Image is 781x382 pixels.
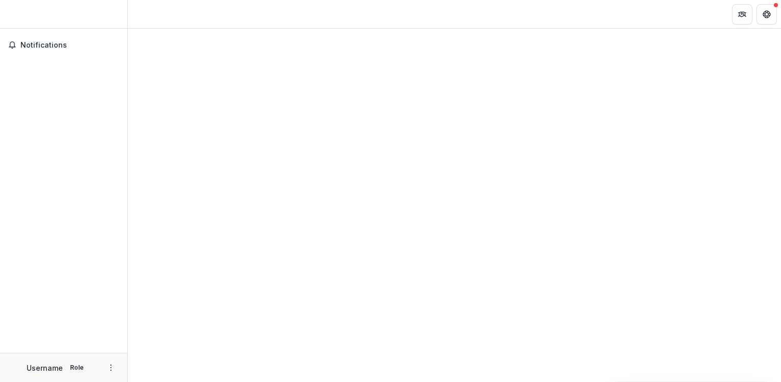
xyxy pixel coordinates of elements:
[20,41,119,50] span: Notifications
[27,363,63,373] p: Username
[105,362,117,374] button: More
[4,37,123,53] button: Notifications
[756,4,777,25] button: Get Help
[67,363,87,372] p: Role
[732,4,752,25] button: Partners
